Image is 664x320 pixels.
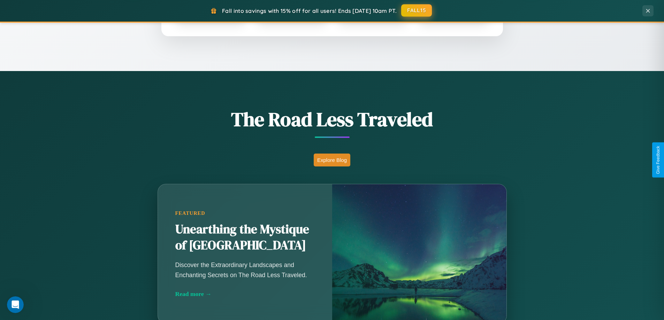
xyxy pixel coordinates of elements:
[656,146,661,174] div: Give Feedback
[175,260,315,280] p: Discover the Extraordinary Landscapes and Enchanting Secrets on The Road Less Traveled.
[175,290,315,298] div: Read more →
[314,154,350,166] button: Explore Blog
[222,7,397,14] span: Fall into savings with 15% off for all users! Ends [DATE] 10am PT.
[7,296,24,313] iframe: Intercom live chat
[123,106,541,133] h1: The Road Less Traveled
[175,221,315,253] h2: Unearthing the Mystique of [GEOGRAPHIC_DATA]
[175,210,315,216] div: Featured
[401,4,432,17] button: FALL15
